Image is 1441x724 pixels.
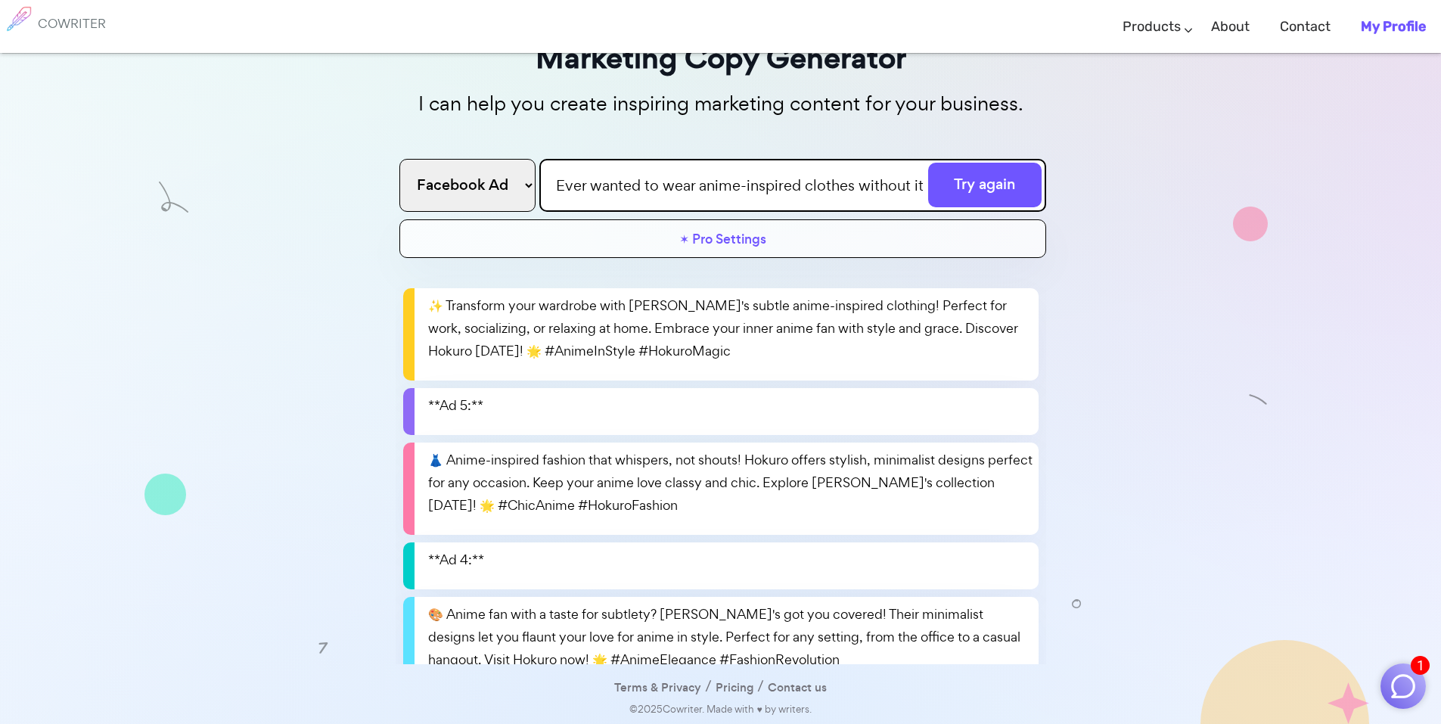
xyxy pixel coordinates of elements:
[1211,5,1250,49] a: About
[159,182,188,213] img: shape
[928,163,1042,207] button: Try again
[428,294,1033,362] p: ✨ Transform your wardrobe with [PERSON_NAME]'s subtle anime-inspired clothing! Perfect for work, ...
[1389,672,1418,701] img: Close chat
[679,228,766,258] a: ✶ Pro Settings
[1249,390,1268,409] img: shape
[1411,656,1430,675] span: 1
[428,449,1033,517] p: 👗 Anime-inspired fashion that whispers, not shouts! Hokuro offers stylish, minimalist designs per...
[144,474,186,515] img: shape
[396,34,1046,82] h3: Marketing Copy Generator
[1123,5,1181,49] a: Products
[1200,640,1369,724] img: shape
[1361,5,1426,49] a: My Profile
[428,603,1033,671] p: 🎨 Anime fan with a taste for subtlety? [PERSON_NAME]'s got you covered! Their minimalist designs ...
[539,159,1046,212] input: Write your copy here
[701,676,716,696] span: /
[1328,682,1369,724] img: shape
[1280,5,1331,49] a: Contact
[38,17,106,30] h6: COWRITER
[396,699,1046,721] div: © 2025 Cowriter. Made with ♥ by writers.
[1072,599,1081,608] img: shape
[396,88,1046,120] p: I can help you create inspiring marketing content for your business.
[1233,207,1268,241] img: shape
[614,677,701,699] a: Terms & Privacy
[768,677,827,699] a: Contact us
[716,677,753,699] a: Pricing
[1361,18,1426,35] b: My Profile
[753,676,768,696] span: /
[1380,663,1426,709] button: 1
[317,641,331,654] img: shape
